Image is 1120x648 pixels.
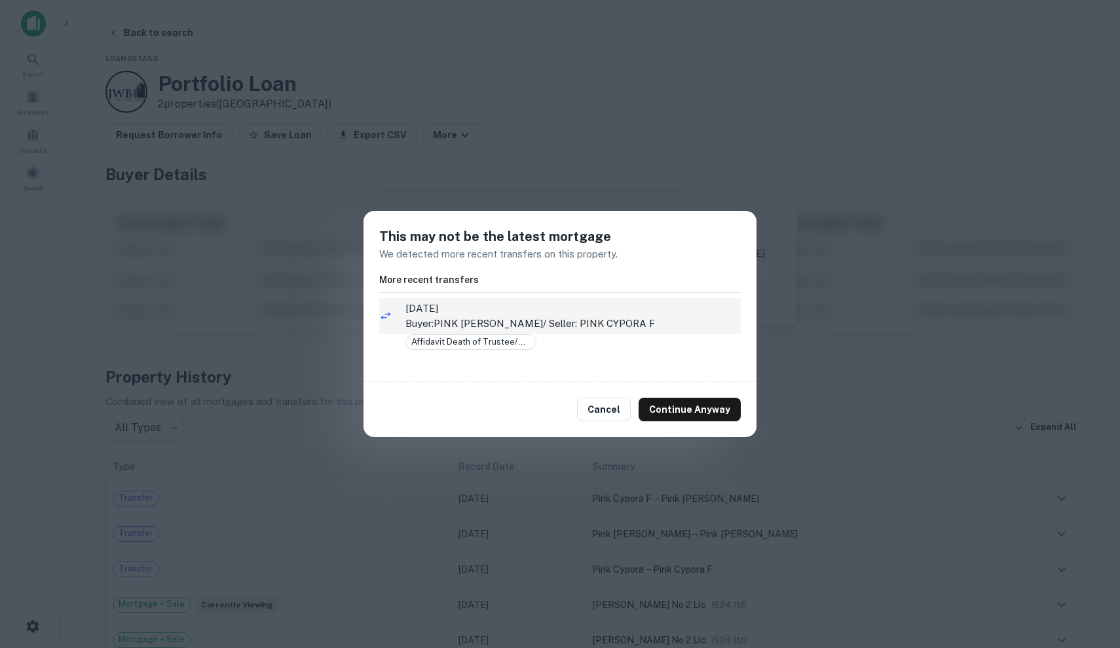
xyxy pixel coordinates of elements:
button: Continue Anyway [639,398,741,421]
div: Affidavit Death of Trustee/Successor Trustee [405,334,536,350]
h6: More recent transfers [379,273,741,287]
h5: This may not be the latest mortgage [379,227,741,246]
span: Affidavit Death of Trustee/Successor Trustee [406,335,536,349]
button: Cancel [577,398,631,421]
span: [DATE] [405,301,741,316]
p: We detected more recent transfers on this property. [379,246,741,262]
p: Buyer: PINK [PERSON_NAME] / Seller: PINK CYPORA F [405,316,741,332]
iframe: Chat Widget [1055,543,1120,606]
